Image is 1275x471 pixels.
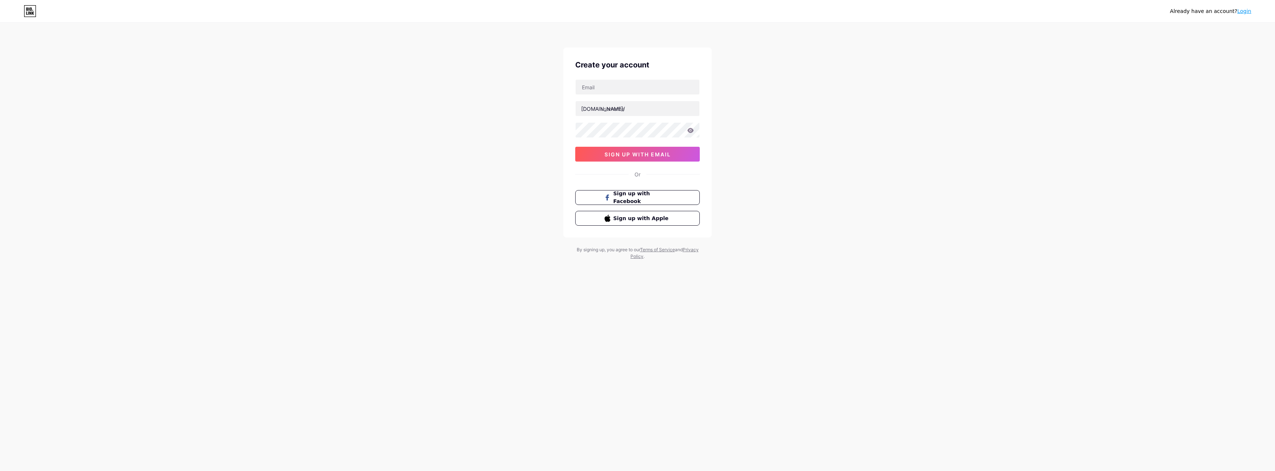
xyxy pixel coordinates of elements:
[575,59,700,70] div: Create your account
[575,211,700,226] button: Sign up with Apple
[576,101,699,116] input: username
[574,246,701,260] div: By signing up, you agree to our and .
[613,190,671,205] span: Sign up with Facebook
[575,190,700,205] button: Sign up with Facebook
[1237,8,1251,14] a: Login
[605,151,671,157] span: sign up with email
[575,147,700,162] button: sign up with email
[576,80,699,94] input: Email
[581,105,625,113] div: [DOMAIN_NAME]/
[613,215,671,222] span: Sign up with Apple
[1170,7,1251,15] div: Already have an account?
[635,170,640,178] div: Or
[640,247,675,252] a: Terms of Service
